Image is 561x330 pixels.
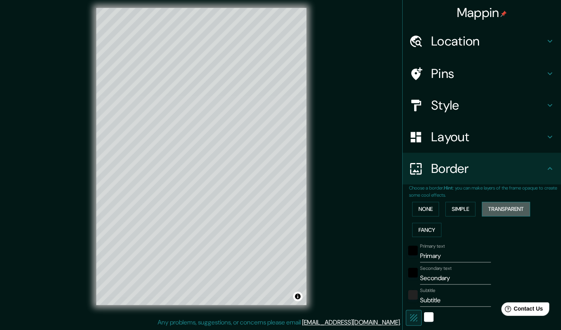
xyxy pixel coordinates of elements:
[431,97,545,113] h4: Style
[444,185,453,191] b: Hint
[302,318,400,326] a: [EMAIL_ADDRESS][DOMAIN_NAME]
[482,202,530,216] button: Transparent
[403,121,561,153] div: Layout
[403,58,561,89] div: Pins
[408,290,418,300] button: color-222222
[412,202,439,216] button: None
[431,129,545,145] h4: Layout
[431,66,545,82] h4: Pins
[500,11,507,17] img: pin-icon.png
[408,268,418,277] button: black
[431,161,545,176] h4: Border
[409,184,561,199] p: Choose a border. : you can make layers of the frame opaque to create some cool effects.
[431,33,545,49] h4: Location
[420,287,435,294] label: Subtitle
[403,153,561,184] div: Border
[424,312,434,322] button: white
[401,318,402,327] div: .
[158,318,401,327] p: Any problems, suggestions, or concerns please email .
[408,246,418,255] button: black
[403,89,561,121] div: Style
[445,202,475,216] button: Simple
[293,292,302,301] button: Toggle attribution
[403,25,561,57] div: Location
[457,5,507,21] h4: Mappin
[491,299,552,321] iframe: Help widget launcher
[420,243,445,250] label: Primary text
[412,223,441,237] button: Fancy
[420,265,452,272] label: Secondary text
